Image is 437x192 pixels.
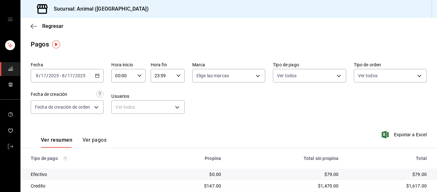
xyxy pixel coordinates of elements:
[63,156,68,161] svg: Los pagos realizados con Pay y otras terminales son montos brutos.
[41,137,72,148] button: Ver resumen
[31,39,49,49] div: Pagos
[192,63,265,67] label: Marca
[161,171,221,178] div: $0.00
[231,183,338,189] div: $1,470.00
[46,73,48,78] span: /
[273,63,346,67] label: Tipo de pago
[65,73,67,78] span: /
[73,73,75,78] span: /
[231,156,338,161] div: Total sin propina
[349,183,427,189] div: $1,617.00
[35,104,90,110] span: Fecha de creación de orden
[75,73,86,78] input: ----
[31,91,67,98] div: Fecha de creación
[358,72,377,79] span: Ver todos
[31,63,104,67] label: Fecha
[41,73,46,78] input: --
[83,137,107,148] button: Ver pagos
[31,23,63,29] button: Regresar
[31,156,150,161] div: Tipo de pago
[111,63,145,67] label: Hora inicio
[36,73,39,78] input: --
[67,73,73,78] input: --
[8,17,13,22] button: open drawer
[52,40,60,48] img: Tooltip marker
[111,100,184,114] div: Ver todos
[231,171,338,178] div: $79.00
[60,73,61,78] span: -
[41,137,107,148] div: navigation tabs
[49,5,149,13] h3: Sucursal: Animal ([GEOGRAPHIC_DATA])
[161,183,221,189] div: $147.00
[151,63,185,67] label: Hora fin
[31,183,150,189] div: Credito
[111,94,184,98] label: Usuarios
[354,63,427,67] label: Tipo de orden
[161,156,221,161] div: Propina
[277,72,297,79] span: Ver todos
[48,73,59,78] input: ----
[39,73,41,78] span: /
[31,171,150,178] div: Efectivo
[349,156,427,161] div: Total
[42,23,63,29] span: Regresar
[383,131,427,138] button: Exportar a Excel
[349,171,427,178] div: $79.00
[196,72,229,79] span: Elige las marcas
[62,73,65,78] input: --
